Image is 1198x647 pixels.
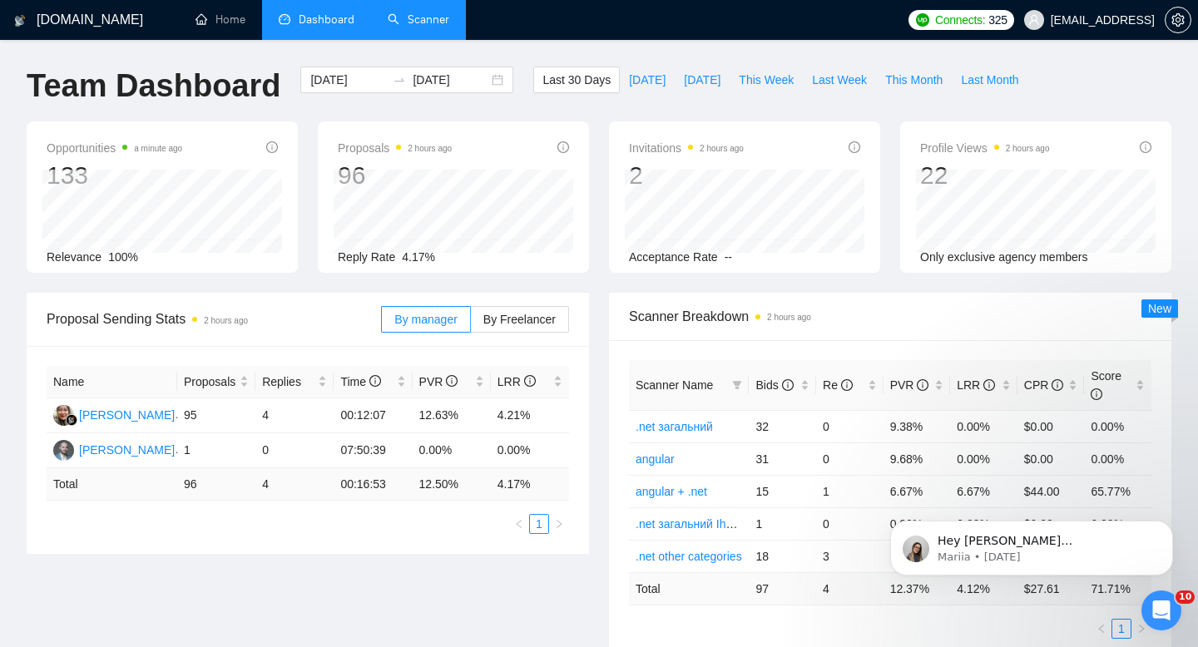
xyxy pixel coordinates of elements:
[27,67,280,106] h1: Team Dashboard
[917,379,928,391] span: info-circle
[554,519,564,529] span: right
[134,144,182,153] time: a minute ago
[334,398,412,433] td: 00:12:07
[636,517,780,531] a: .net загальний Ihor's profile
[1097,624,1106,634] span: left
[629,572,749,605] td: Total
[369,375,381,387] span: info-circle
[1141,590,1181,630] iframe: Intercom live chat
[816,475,884,507] td: 1
[636,420,713,433] a: .net загальний
[1017,475,1085,507] td: $44.00
[483,313,556,326] span: By Freelancer
[393,73,406,86] span: to
[1140,141,1151,153] span: info-circle
[491,398,569,433] td: 4.21%
[549,514,569,534] button: right
[204,316,248,325] time: 2 hours ago
[533,67,620,93] button: Last 30 Days
[629,250,718,264] span: Acceptance Rate
[255,398,334,433] td: 4
[491,433,569,468] td: 0.00%
[816,442,884,475] td: 0
[299,12,354,27] span: Dashboard
[53,442,175,456] a: VK[PERSON_NAME]
[47,250,101,264] span: Relevance
[53,407,175,421] a: SJ[PERSON_NAME]
[255,433,334,468] td: 0
[1165,7,1191,33] button: setting
[1084,442,1151,475] td: 0.00%
[952,67,1027,93] button: Last Month
[812,71,867,89] span: Last Week
[916,13,929,27] img: upwork-logo.png
[413,468,491,501] td: 12.50 %
[636,485,707,498] a: angular + .net
[1112,620,1131,638] a: 1
[1024,378,1063,392] span: CPR
[408,144,452,153] time: 2 hours ago
[749,572,816,605] td: 97
[876,67,952,93] button: This Month
[108,250,138,264] span: 100%
[413,398,491,433] td: 12.63%
[920,250,1088,264] span: Only exclusive agency members
[266,141,278,153] span: info-circle
[803,67,876,93] button: Last Week
[549,514,569,534] li: Next Page
[849,141,860,153] span: info-circle
[675,67,730,93] button: [DATE]
[725,250,732,264] span: --
[413,71,488,89] input: End date
[957,378,995,392] span: LRR
[524,375,536,387] span: info-circle
[509,514,529,534] button: left
[749,475,816,507] td: 15
[1165,13,1191,27] a: setting
[446,375,458,387] span: info-circle
[749,507,816,540] td: 1
[1017,442,1085,475] td: $0.00
[47,138,182,158] span: Opportunities
[402,250,435,264] span: 4.17%
[255,468,334,501] td: 4
[557,141,569,153] span: info-circle
[1131,619,1151,639] button: right
[620,67,675,93] button: [DATE]
[393,73,406,86] span: swap-right
[53,405,74,426] img: SJ
[1084,475,1151,507] td: 65.77%
[885,71,943,89] span: This Month
[950,475,1017,507] td: 6.67%
[177,398,255,433] td: 95
[732,380,742,390] span: filter
[177,433,255,468] td: 1
[890,378,929,392] span: PVR
[1052,379,1063,391] span: info-circle
[767,313,811,322] time: 2 hours ago
[739,71,794,89] span: This Week
[884,442,951,475] td: 9.68%
[177,366,255,398] th: Proposals
[419,375,458,388] span: PVR
[841,379,853,391] span: info-circle
[542,71,611,89] span: Last 30 Days
[629,138,744,158] span: Invitations
[79,406,175,424] div: [PERSON_NAME]
[177,468,255,501] td: 96
[79,441,175,459] div: [PERSON_NAME]
[636,378,713,392] span: Scanner Name
[334,433,412,468] td: 07:50:39
[47,160,182,191] div: 133
[629,160,744,191] div: 2
[413,433,491,468] td: 0.00%
[338,138,452,158] span: Proposals
[1166,13,1191,27] span: setting
[920,138,1050,158] span: Profile Views
[816,572,884,605] td: 4
[950,442,1017,475] td: 0.00%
